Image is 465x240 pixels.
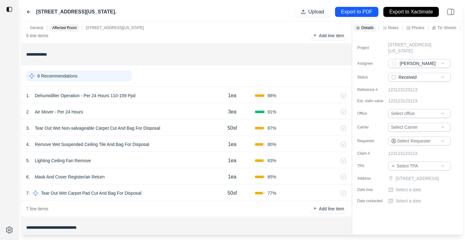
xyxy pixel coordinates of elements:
p: 3ea [228,108,237,116]
span: 91 % [267,109,276,115]
p: Photos [412,25,424,30]
button: +Add line item [311,204,347,213]
p: Select a date [396,198,421,204]
label: Date loss [357,187,388,192]
span: 83 % [267,157,276,164]
p: + [314,32,316,39]
label: Claim # [357,151,388,156]
p: 123123123123 [388,98,417,104]
p: 1 . [26,92,30,99]
span: 77 % [267,190,276,196]
span: 87 % [267,125,276,131]
img: right-panel.svg [444,5,458,19]
label: Assignee [357,61,388,66]
p: Export to PDF [341,8,372,16]
p: 50sf [228,189,237,197]
p: Dehumidifier Operation - Per 24 Hours 110-159 Ppd [32,91,138,100]
p: Lighting Ceiling Fan Remove [32,156,93,165]
label: Project [357,45,388,50]
span: 88 % [267,92,276,99]
label: Status [357,75,388,80]
label: Date contacted [357,198,388,203]
p: 1ea [228,141,237,148]
p: Tear Out Wet Non-salvageable Carpet Cut And Bag For Disposal [32,124,163,132]
p: Tic Sheets [437,25,456,30]
button: +Add line item [311,31,347,40]
p: 1ea [228,92,237,99]
p: Affected Room [52,25,77,30]
label: Carrier [357,125,388,130]
p: Mask And Cover Register/air Return [32,172,107,181]
p: Add line item [319,206,344,212]
label: TPA [357,163,388,168]
p: General [30,25,43,30]
span: 80 % [267,141,276,147]
button: Upload [295,7,330,17]
p: 123123123123 [388,87,417,93]
p: 3 . [26,125,30,131]
p: Notes [388,25,399,30]
p: 6 Recommendations [37,73,77,79]
p: 50sf [228,124,237,132]
button: Export to PDF [335,7,378,17]
p: [STREET_ADDRESS][US_STATE] [86,25,144,30]
p: Remove Wet Suspended Ceiling Tile And Bag For Disposal [32,140,152,149]
p: 7 line items [26,206,48,212]
label: Est. claim value [357,98,388,103]
p: 5 line items [26,32,48,39]
p: [STREET_ADDRESS][US_STATE]. [388,42,450,54]
label: [STREET_ADDRESS][US_STATE]. [36,8,116,16]
label: Reference # [357,87,388,92]
label: Requester [357,138,388,143]
p: 1ea [228,157,237,164]
p: 7 . [26,190,30,196]
p: Upload [308,8,324,16]
p: [STREET_ADDRESS] [396,175,452,182]
p: 5 . [26,157,30,164]
img: toggle sidebar [6,6,12,12]
span: 85 % [267,174,276,180]
p: Details [361,25,374,30]
p: Tear Out Wet Carpet Pad Cut And Bag For Disposal [39,189,144,197]
p: + [314,205,316,212]
p: 6 . [26,174,30,180]
p: Add line item [319,32,344,39]
p: 4 . [26,141,30,147]
button: Export to Xactimate [383,7,439,17]
p: 2 . [26,109,30,115]
p: 123123123123 [388,150,417,157]
p: Air Mover - Per 24 Hours [32,107,86,116]
p: 1ea [228,173,237,181]
p: Export to Xactimate [389,8,433,16]
label: Office [357,111,388,116]
label: Address [357,176,388,181]
p: Select a date [396,187,421,193]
